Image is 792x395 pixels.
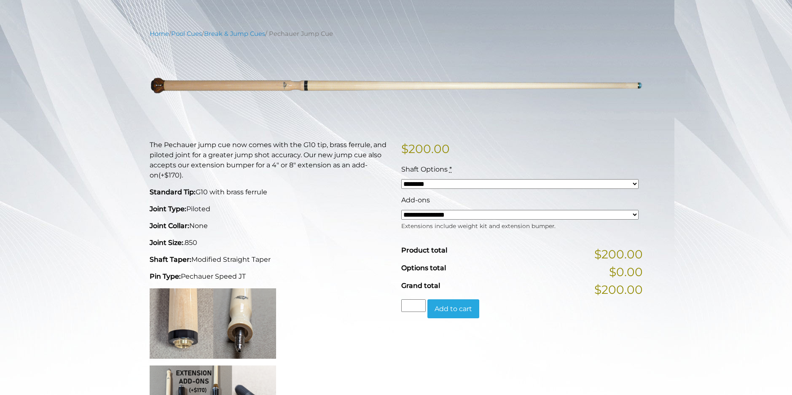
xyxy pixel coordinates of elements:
a: Pool Cues [171,30,202,38]
a: Break & Jump Cues [204,30,265,38]
strong: Joint Type: [150,205,186,213]
nav: Breadcrumb [150,29,643,38]
span: Shaft Options [401,165,448,173]
span: $0.00 [609,263,643,281]
p: Pechauer Speed JT [150,271,391,282]
span: Add-ons [401,196,430,204]
strong: Standard Tip: [150,188,196,196]
img: new-jump-photo.png [150,45,643,127]
strong: Joint Collar: [150,222,189,230]
abbr: required [449,165,452,173]
span: $200.00 [594,281,643,298]
button: Add to cart [427,299,479,319]
input: Product quantity [401,299,426,312]
p: The Pechauer jump cue now comes with the G10 tip, brass ferrule, and piloted joint for a greater ... [150,140,391,180]
p: .850 [150,238,391,248]
p: G10 with brass ferrule [150,187,391,197]
strong: Pin Type: [150,272,181,280]
strong: Joint Size: [150,239,183,247]
span: Product total [401,246,447,254]
span: $ [401,142,408,156]
strong: Shaft Taper: [150,255,191,263]
span: Options total [401,264,446,272]
p: Modified Straight Taper [150,255,391,265]
span: $200.00 [594,245,643,263]
p: None [150,221,391,231]
a: Home [150,30,169,38]
bdi: 200.00 [401,142,450,156]
span: Grand total [401,282,440,290]
div: Extensions include weight kit and extension bumper. [401,220,639,230]
p: Piloted [150,204,391,214]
